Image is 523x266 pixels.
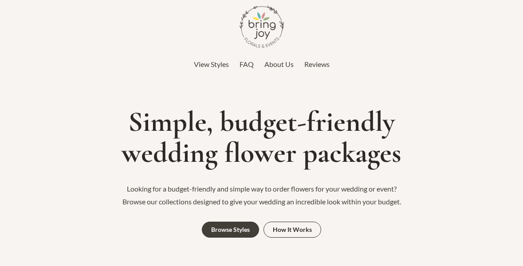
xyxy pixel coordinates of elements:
[4,106,519,169] h1: Simple, budget-friendly wedding flower packages
[4,58,519,71] nav: Top Header Menu
[263,222,321,238] a: How It Works
[240,60,254,68] span: FAQ
[304,58,330,71] a: Reviews
[202,222,259,238] a: Browse Styles
[304,60,330,68] span: Reviews
[264,60,294,68] span: About Us
[194,58,229,71] a: View Styles
[115,182,408,208] p: Looking for a budget-friendly and simple way to order flowers for your wedding or event? Browse o...
[264,58,294,71] a: About Us
[211,227,250,233] div: Browse Styles
[194,60,229,68] span: View Styles
[273,227,312,233] div: How It Works
[240,58,254,71] a: FAQ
